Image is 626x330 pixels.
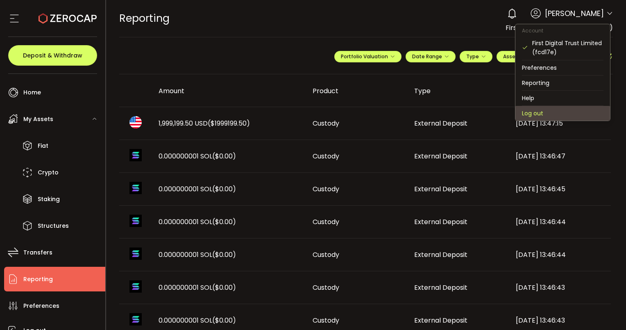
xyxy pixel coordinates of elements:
span: ($0.00) [212,283,236,292]
li: Help [515,91,610,105]
button: Deposit & Withdraw [8,45,97,66]
span: Deposit & Withdraw [23,53,82,58]
span: 0.000000001 SOL [159,151,236,161]
span: External Deposit [414,151,467,161]
span: Custody [313,217,339,227]
img: usd_portfolio.svg [129,116,142,128]
span: Type [466,53,486,60]
span: Asset [503,53,518,60]
button: Portfolio Valuation [334,51,401,62]
button: Date Range [406,51,456,62]
img: sol_portfolio.png [129,215,142,227]
img: sol_portfolio.png [129,280,142,293]
iframe: Chat Widget [585,291,626,330]
span: External Deposit [414,119,467,128]
span: ($0.00) [212,217,236,227]
span: External Deposit [414,283,467,292]
span: Custody [313,283,339,292]
span: External Deposit [414,184,467,194]
li: Log out [515,106,610,121]
span: 1,999,199.50 USD [159,119,250,128]
span: Custody [313,250,339,259]
span: Custody [313,151,339,161]
span: Preferences [23,300,59,312]
div: [DATE] 13:46:43 [509,283,611,292]
span: ($0.00) [212,151,236,161]
span: Reporting [23,273,53,285]
div: Amount [152,86,306,96]
button: Type [460,51,492,62]
div: [DATE] 13:46:47 [509,151,611,161]
span: 0.000000001 SOL [159,184,236,194]
span: Custody [313,119,339,128]
span: External Deposit [414,250,467,259]
div: [DATE] 13:46:44 [509,250,611,259]
span: ($0.00) [212,184,236,194]
img: sol_portfolio.png [129,247,142,260]
span: Date Range [412,53,449,60]
span: Structures [38,220,69,232]
span: Custody [313,316,339,325]
span: External Deposit [414,316,467,325]
span: Account [515,27,550,34]
span: External Deposit [414,217,467,227]
span: ($1999199.50) [208,119,250,128]
div: [DATE] 13:46:45 [509,184,611,194]
div: [DATE] 13:47:15 [509,119,611,128]
div: Type [408,86,509,96]
span: Crypto [38,167,59,179]
div: First Digital Trust Limited (fcd17e) [532,39,603,57]
span: 0.000000001 SOL [159,316,236,325]
span: 0.000000001 SOL [159,250,236,259]
span: 0.000000001 SOL [159,217,236,227]
span: Transfers [23,247,52,259]
span: Home [23,87,41,99]
li: Preferences [515,60,610,75]
span: Staking [38,193,60,205]
span: ($0.00) [212,316,236,325]
div: [DATE] 13:46:44 [509,217,611,227]
span: Portfolio Valuation [341,53,395,60]
span: First Digital Trust Limited (fcd17e) [506,23,613,32]
div: Created At [509,84,611,98]
img: sol_portfolio.png [129,313,142,325]
button: Asset [497,51,531,62]
span: 0.000000001 SOL [159,283,236,292]
span: My Assets [23,113,53,125]
img: sol_portfolio.png [129,182,142,194]
span: Fiat [38,140,48,152]
div: [DATE] 13:46:43 [509,316,611,325]
span: Reporting [119,11,170,25]
span: ($0.00) [212,250,236,259]
span: Custody [313,184,339,194]
div: Product [306,86,408,96]
li: Reporting [515,76,610,90]
img: sol_portfolio.png [129,149,142,161]
span: [PERSON_NAME] [545,8,604,19]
